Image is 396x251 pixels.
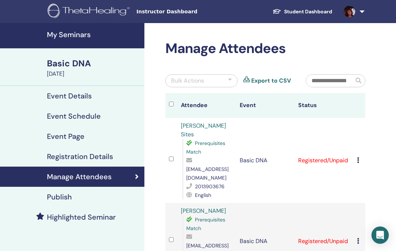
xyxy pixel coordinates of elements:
th: Status [295,93,353,118]
td: Basic DNA [236,118,295,203]
span: English [195,192,211,198]
div: [DATE] [47,70,140,78]
span: Prerequisites Match [186,140,225,155]
img: logo.png [48,4,132,20]
h4: Manage Attendees [47,172,112,181]
h4: Event Details [47,92,92,100]
h4: My Seminars [47,30,140,39]
div: Bulk Actions [171,76,204,85]
a: Student Dashboard [267,5,338,18]
div: Open Intercom Messenger [371,226,389,244]
h4: Event Page [47,132,84,141]
span: [EMAIL_ADDRESS][DOMAIN_NAME] [186,166,229,181]
span: Prerequisites Match [186,216,225,232]
a: [PERSON_NAME] [181,207,226,215]
img: default.jpg [344,6,355,17]
th: Event [236,93,295,118]
a: Export to CSV [251,76,291,85]
th: Attendee [177,93,236,118]
span: Instructor Dashboard [136,8,245,16]
a: Basic DNA[DATE] [43,57,144,78]
a: [PERSON_NAME] Sites [181,122,226,138]
h4: Highlighted Seminar [47,213,116,221]
h2: Manage Attendees [165,40,365,57]
h4: Publish [47,193,72,201]
img: graduation-cap-white.svg [273,8,281,14]
h4: Registration Details [47,152,113,161]
h4: Event Schedule [47,112,101,120]
span: 2013903676 [195,183,225,190]
div: Basic DNA [47,57,140,70]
